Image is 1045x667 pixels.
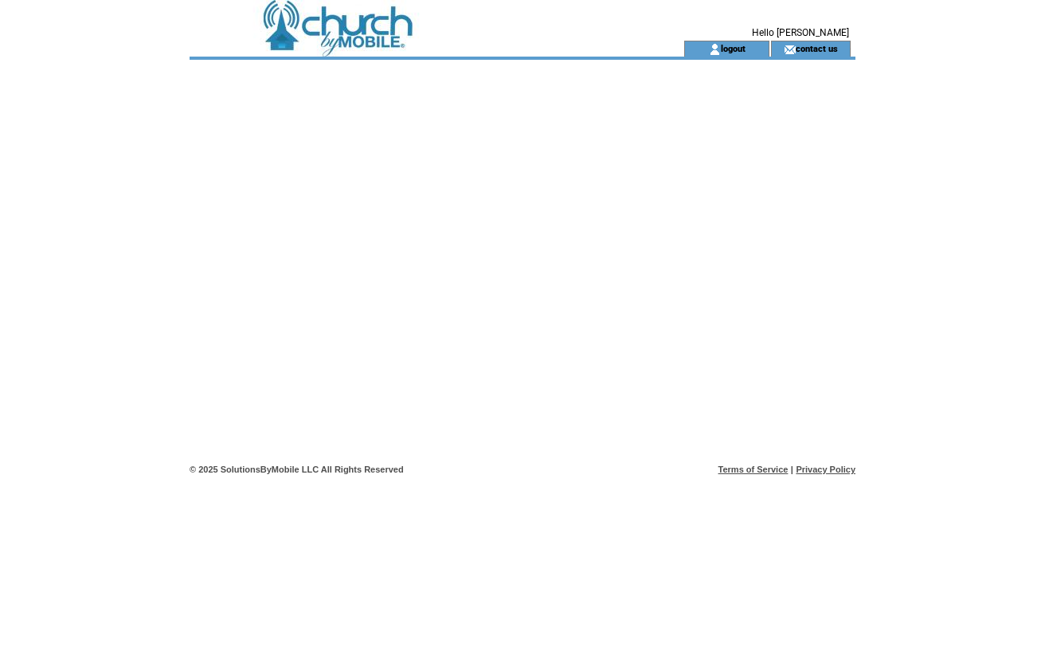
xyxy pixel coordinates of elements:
[718,465,789,474] a: Terms of Service
[791,465,793,474] span: |
[796,43,838,53] a: contact us
[784,43,796,56] img: contact_us_icon.gif
[721,43,746,53] a: logout
[752,27,849,38] span: Hello [PERSON_NAME]
[190,465,404,474] span: © 2025 SolutionsByMobile LLC All Rights Reserved
[796,465,855,474] a: Privacy Policy
[709,43,721,56] img: account_icon.gif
